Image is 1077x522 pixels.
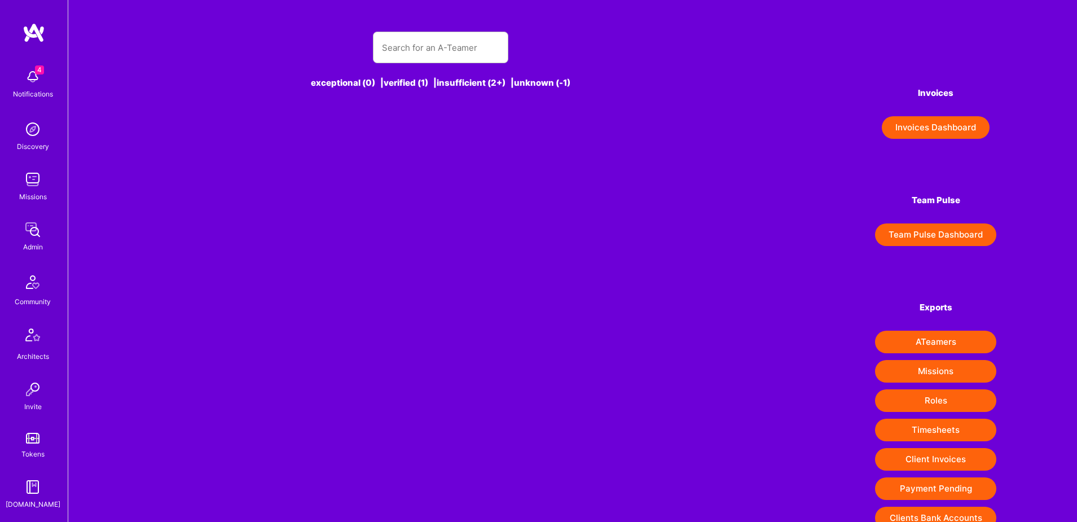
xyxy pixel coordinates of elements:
button: Invoices Dashboard [882,116,990,139]
img: guide book [21,476,44,498]
button: Payment Pending [875,477,996,500]
button: ATeamers [875,331,996,353]
h4: Invoices [875,88,996,98]
img: Architects [19,323,46,350]
h4: Team Pulse [875,195,996,205]
button: Roles [875,389,996,412]
div: Notifications [13,88,53,100]
img: teamwork [21,168,44,191]
button: Team Pulse Dashboard [875,223,996,246]
button: Missions [875,360,996,383]
img: logo [23,23,45,43]
img: bell [21,65,44,88]
img: admin teamwork [21,218,44,241]
div: Discovery [17,141,49,152]
button: Client Invoices [875,448,996,471]
div: Missions [19,191,47,203]
img: Invite [21,378,44,401]
div: Admin [23,241,43,253]
div: Tokens [21,448,45,460]
div: exceptional (0) | verified (1) | insufficient (2+) | unknown (-1) [149,77,732,89]
input: Search for an A-Teamer [382,33,499,62]
div: Architects [17,350,49,362]
div: [DOMAIN_NAME] [6,498,60,510]
h4: Exports [875,302,996,313]
img: Community [19,269,46,296]
div: Community [15,296,51,308]
img: tokens [26,433,39,444]
a: Invoices Dashboard [875,116,996,139]
img: discovery [21,118,44,141]
button: Timesheets [875,419,996,441]
span: 4 [35,65,44,74]
div: Invite [24,401,42,413]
